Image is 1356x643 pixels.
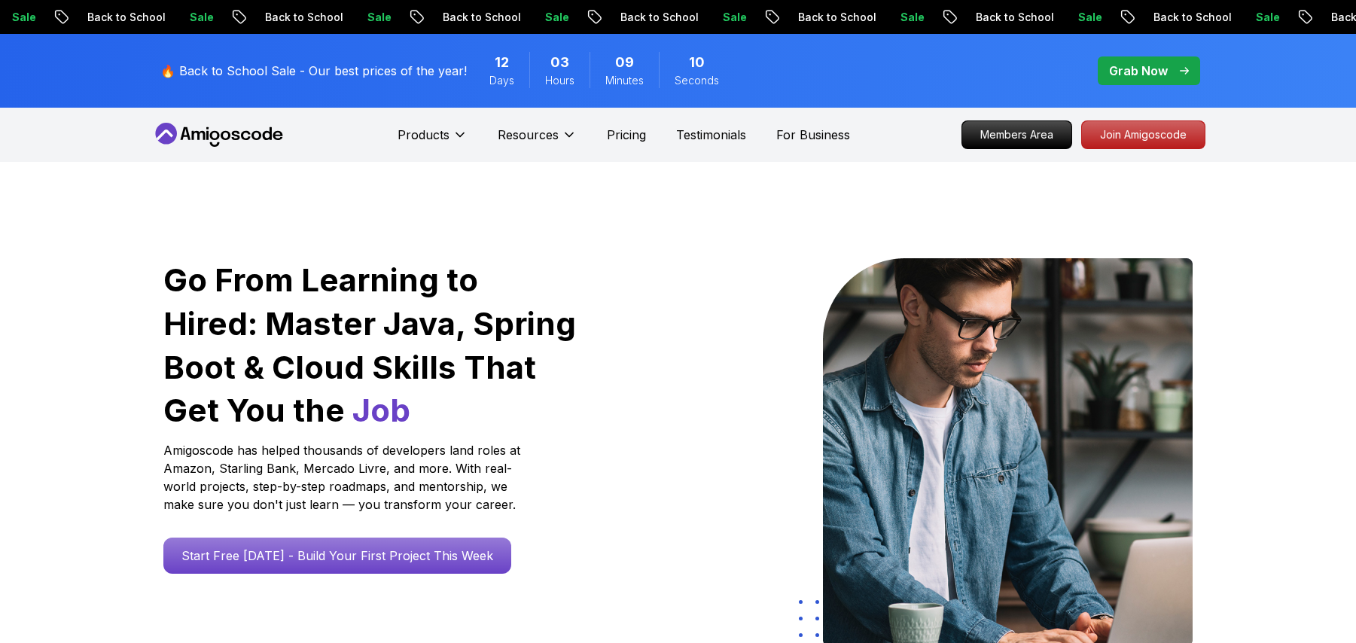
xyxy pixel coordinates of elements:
p: Sale [533,10,581,25]
span: 3 Hours [550,52,569,73]
p: Products [398,126,449,144]
p: Join Amigoscode [1082,121,1205,148]
button: Resources [498,126,577,156]
span: Seconds [675,73,719,88]
p: Members Area [962,121,1071,148]
button: Products [398,126,468,156]
a: Members Area [961,120,1072,149]
a: Join Amigoscode [1081,120,1205,149]
p: Back to School [1141,10,1244,25]
p: Back to School [75,10,178,25]
p: Sale [1066,10,1114,25]
span: 12 Days [495,52,509,73]
a: Start Free [DATE] - Build Your First Project This Week [163,538,511,574]
span: Job [352,391,410,429]
a: Testimonials [676,126,746,144]
p: Grab Now [1109,62,1168,80]
p: Back to School [431,10,533,25]
p: Resources [498,126,559,144]
p: Sale [711,10,759,25]
a: Pricing [607,126,646,144]
p: Back to School [253,10,355,25]
span: Minutes [605,73,644,88]
h1: Go From Learning to Hired: Master Java, Spring Boot & Cloud Skills That Get You the [163,258,578,432]
a: For Business [776,126,850,144]
p: Amigoscode has helped thousands of developers land roles at Amazon, Starling Bank, Mercado Livre,... [163,441,525,513]
span: 9 Minutes [615,52,634,73]
span: 10 Seconds [689,52,705,73]
p: Sale [888,10,937,25]
p: 🔥 Back to School Sale - Our best prices of the year! [160,62,467,80]
span: Days [489,73,514,88]
p: Back to School [786,10,888,25]
p: Sale [178,10,226,25]
p: Sale [1244,10,1292,25]
p: Back to School [964,10,1066,25]
p: Sale [355,10,404,25]
span: Hours [545,73,574,88]
p: Back to School [608,10,711,25]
